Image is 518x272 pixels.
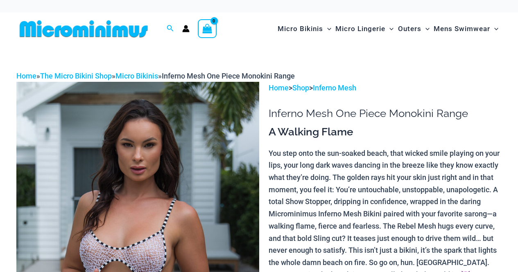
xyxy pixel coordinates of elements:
[182,25,190,32] a: Account icon link
[396,16,432,41] a: OutersMenu ToggleMenu Toggle
[323,18,331,39] span: Menu Toggle
[421,18,430,39] span: Menu Toggle
[292,83,309,92] a: Shop
[16,72,36,80] a: Home
[333,16,396,41] a: Micro LingerieMenu ToggleMenu Toggle
[162,72,295,80] span: Inferno Mesh One Piece Monokini Range
[269,82,502,94] p: > >
[198,19,217,38] a: View Shopping Cart, empty
[16,20,151,38] img: MM SHOP LOGO FLAT
[335,18,385,39] span: Micro Lingerie
[313,83,356,92] a: Inferno Mesh
[269,125,502,139] h3: A Walking Flame
[40,72,112,80] a: The Micro Bikini Shop
[490,18,498,39] span: Menu Toggle
[385,18,394,39] span: Menu Toggle
[269,107,502,120] h1: Inferno Mesh One Piece Monokini Range
[434,18,490,39] span: Mens Swimwear
[432,16,500,41] a: Mens SwimwearMenu ToggleMenu Toggle
[276,16,333,41] a: Micro BikinisMenu ToggleMenu Toggle
[115,72,158,80] a: Micro Bikinis
[16,72,295,80] span: » » »
[269,83,289,92] a: Home
[278,18,323,39] span: Micro Bikinis
[167,24,174,34] a: Search icon link
[274,15,502,43] nav: Site Navigation
[398,18,421,39] span: Outers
